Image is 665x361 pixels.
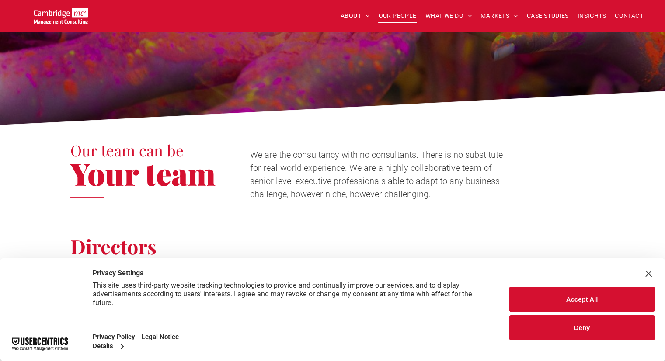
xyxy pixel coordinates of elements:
a: WHAT WE DO [421,9,477,23]
a: MARKETS [476,9,522,23]
a: OUR PEOPLE [374,9,421,23]
a: CONTACT [610,9,648,23]
a: ABOUT [336,9,374,23]
span: Our team can be [70,140,184,160]
a: INSIGHTS [573,9,610,23]
span: Your team [70,153,216,194]
a: Your Business Transformed | Cambridge Management Consulting [34,9,88,18]
a: CASE STUDIES [522,9,573,23]
span: We are the consultancy with no consultants. There is no substitute for real-world experience. We ... [250,149,503,199]
img: Go to Homepage [34,8,88,24]
span: Directors [70,233,157,259]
